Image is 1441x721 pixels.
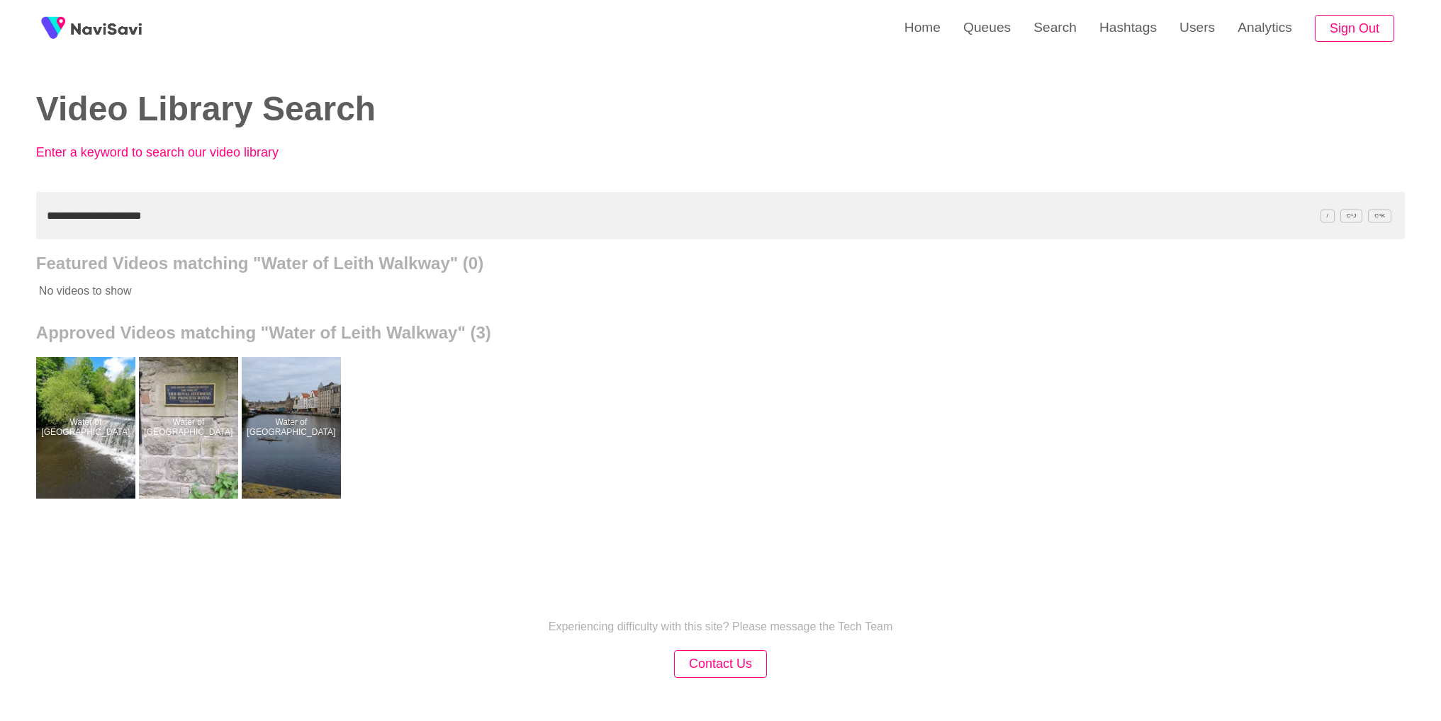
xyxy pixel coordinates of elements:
[36,323,1405,343] h2: Approved Videos matching "Water of Leith Walkway" (3)
[36,254,1405,273] h2: Featured Videos matching "Water of Leith Walkway" (0)
[674,650,767,678] button: Contact Us
[139,357,242,499] a: Water of [GEOGRAPHIC_DATA]Water of Leith Walkway
[36,145,348,160] p: Enter a keyword to search our video library
[674,658,767,670] a: Contact Us
[36,273,1268,309] p: No videos to show
[242,357,344,499] a: Water of [GEOGRAPHIC_DATA]Water of Leith Walkway
[36,357,139,499] a: Water of [GEOGRAPHIC_DATA]Water of Leith Walkway
[35,11,71,46] img: fireSpot
[1368,209,1391,222] span: C^K
[71,21,142,35] img: fireSpot
[36,91,700,128] h2: Video Library Search
[1321,209,1335,222] span: /
[549,620,893,633] p: Experiencing difficulty with this site? Please message the Tech Team
[1340,209,1363,222] span: C^J
[1315,15,1394,42] button: Sign Out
